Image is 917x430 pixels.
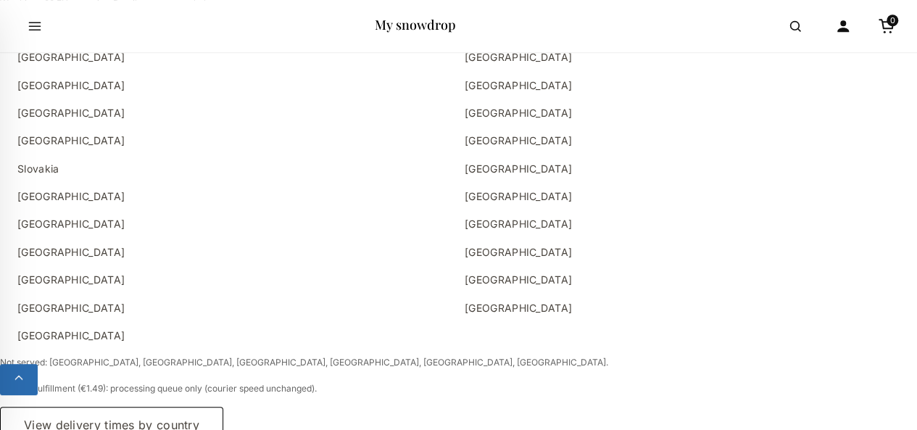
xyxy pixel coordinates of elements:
[17,78,453,94] a: [GEOGRAPHIC_DATA]
[375,16,456,33] a: My snowdrop
[465,272,900,288] a: [GEOGRAPHIC_DATA]
[14,6,55,46] button: Open menu
[17,328,453,344] a: [GEOGRAPHIC_DATA]
[465,105,900,121] a: [GEOGRAPHIC_DATA]
[887,15,898,26] span: 0
[465,78,900,94] a: [GEOGRAPHIC_DATA]
[775,6,816,46] button: Open search
[465,49,900,65] a: [GEOGRAPHIC_DATA]
[465,300,900,316] a: [GEOGRAPHIC_DATA]
[17,133,453,149] a: [GEOGRAPHIC_DATA]
[17,105,453,121] a: [GEOGRAPHIC_DATA]
[465,133,900,149] a: [GEOGRAPHIC_DATA]
[827,10,859,42] a: Account
[465,161,900,177] a: [GEOGRAPHIC_DATA]
[465,216,900,232] a: [GEOGRAPHIC_DATA]
[17,244,453,260] a: [GEOGRAPHIC_DATA]
[17,300,453,316] a: [GEOGRAPHIC_DATA]
[17,161,453,177] a: Slovakia
[465,244,900,260] a: [GEOGRAPHIC_DATA]
[17,49,453,65] a: [GEOGRAPHIC_DATA]
[465,189,900,204] a: [GEOGRAPHIC_DATA]
[17,216,453,232] a: [GEOGRAPHIC_DATA]
[17,272,453,288] a: [GEOGRAPHIC_DATA]
[17,189,453,204] a: [GEOGRAPHIC_DATA]
[871,10,903,42] a: Cart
